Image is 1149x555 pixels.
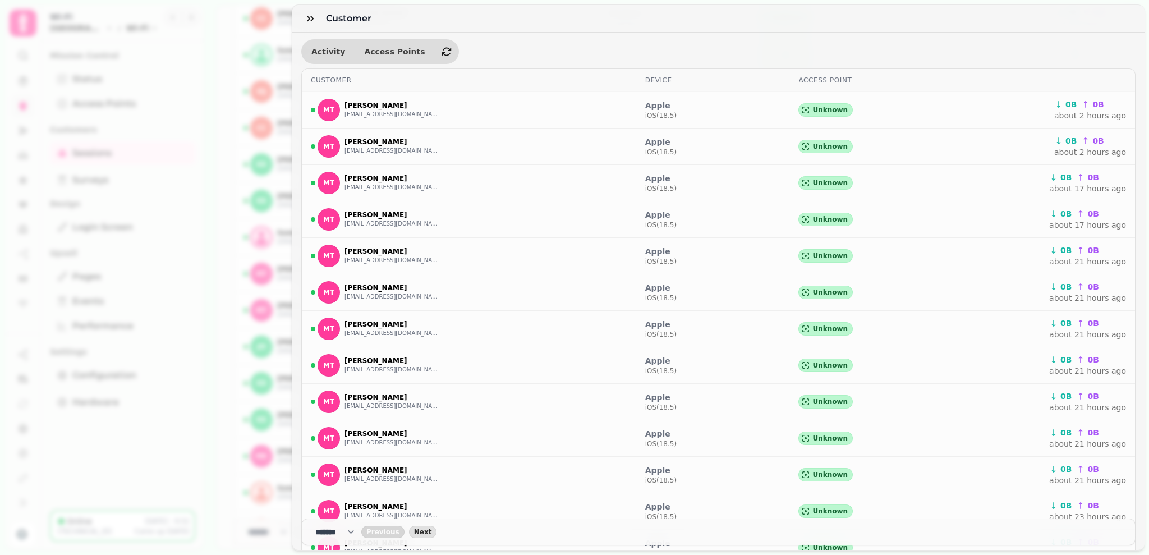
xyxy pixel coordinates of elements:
p: iOS ( 18.5 ) [645,366,677,375]
p: Apple [645,136,677,148]
nav: Pagination [301,519,1136,545]
h3: Customer [326,12,376,25]
span: 0B [1060,392,1072,401]
span: 0B [1087,319,1099,328]
span: MT [323,179,334,187]
p: [PERSON_NAME] [344,210,440,219]
button: [EMAIL_ADDRESS][DOMAIN_NAME] [344,256,440,265]
span: Previous [366,529,399,535]
p: Apple [645,319,677,330]
span: Unknown [812,434,848,443]
p: [PERSON_NAME] [344,283,440,292]
p: iOS ( 18.5 ) [645,512,677,521]
span: MT [323,252,334,260]
button: [EMAIL_ADDRESS][DOMAIN_NAME] [344,511,440,520]
span: 0B [1060,465,1072,474]
p: Apple [645,428,677,439]
a: about 21 hours ago [1049,476,1126,485]
span: Unknown [812,361,848,370]
span: 0B [1060,173,1072,182]
span: 0B [1087,428,1099,437]
span: MT [323,325,334,333]
span: Unknown [812,215,848,224]
span: 0B [1087,465,1099,474]
p: iOS ( 18.5 ) [645,221,677,230]
p: iOS ( 18.5 ) [645,257,677,266]
span: 0B [1060,428,1072,437]
button: [EMAIL_ADDRESS][DOMAIN_NAME] [344,365,440,374]
p: [PERSON_NAME] [344,320,440,329]
p: [PERSON_NAME] [344,137,440,146]
span: Unknown [812,507,848,516]
p: iOS ( 18.5 ) [645,184,677,193]
span: Access Points [364,48,425,56]
button: [EMAIL_ADDRESS][DOMAIN_NAME] [344,329,440,338]
span: MT [323,434,334,442]
span: MT [323,471,334,479]
button: [EMAIL_ADDRESS][DOMAIN_NAME] [344,292,440,301]
span: Unknown [812,178,848,187]
button: [EMAIL_ADDRESS][DOMAIN_NAME] [344,438,440,447]
button: [EMAIL_ADDRESS][DOMAIN_NAME] [344,219,440,228]
button: Activity [302,40,354,63]
a: about 21 hours ago [1049,366,1126,375]
a: about 21 hours ago [1049,293,1126,302]
p: iOS ( 18.5 ) [645,439,677,448]
span: 0B [1087,392,1099,401]
button: [EMAIL_ADDRESS][DOMAIN_NAME] [344,183,440,192]
span: MT [323,106,334,114]
span: 0B [1060,355,1072,364]
span: MT [323,507,334,515]
span: Unknown [812,251,848,260]
span: Next [414,529,432,535]
p: iOS ( 18.5 ) [645,403,677,412]
span: Activity [311,48,345,56]
a: about 2 hours ago [1054,148,1126,157]
span: 0B [1087,246,1099,255]
p: iOS ( 18.5 ) [645,111,677,120]
div: Customer [311,76,627,85]
span: 0B [1065,100,1077,109]
p: [PERSON_NAME] [344,393,440,402]
span: 0B [1087,173,1099,182]
p: Apple [645,501,677,512]
p: [PERSON_NAME] [344,174,440,183]
a: about 21 hours ago [1049,439,1126,448]
p: Apple [645,246,677,257]
span: 0B [1060,246,1072,255]
button: [EMAIL_ADDRESS][DOMAIN_NAME] [344,475,440,484]
span: 0B [1060,319,1072,328]
span: 0B [1092,100,1104,109]
a: about 21 hours ago [1049,330,1126,339]
p: [PERSON_NAME] [344,429,440,438]
p: Apple [645,355,677,366]
button: [EMAIL_ADDRESS][DOMAIN_NAME] [344,402,440,411]
p: iOS ( 18.5 ) [645,148,677,157]
button: Access Points [355,40,434,63]
p: Apple [645,392,677,403]
p: [PERSON_NAME] [344,502,440,511]
span: 0B [1065,136,1077,145]
span: 0B [1087,355,1099,364]
p: Apple [645,100,677,111]
button: [EMAIL_ADDRESS][DOMAIN_NAME] [344,146,440,155]
p: Apple [645,465,677,476]
p: iOS ( 18.5 ) [645,476,677,485]
span: 0B [1092,136,1104,145]
span: Unknown [812,106,848,114]
a: about 21 hours ago [1049,403,1126,412]
span: MT [323,143,334,150]
span: Unknown [812,470,848,479]
p: iOS ( 18.5 ) [645,293,677,302]
a: about 21 hours ago [1049,257,1126,266]
span: Unknown [812,142,848,151]
span: 0B [1060,282,1072,291]
p: [PERSON_NAME] [344,356,440,365]
a: about 17 hours ago [1049,221,1126,230]
div: Device [645,76,781,85]
span: 0B [1060,209,1072,218]
span: 0B [1087,209,1099,218]
button: next [409,526,437,538]
p: Apple [645,173,677,184]
span: Unknown [812,543,848,552]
